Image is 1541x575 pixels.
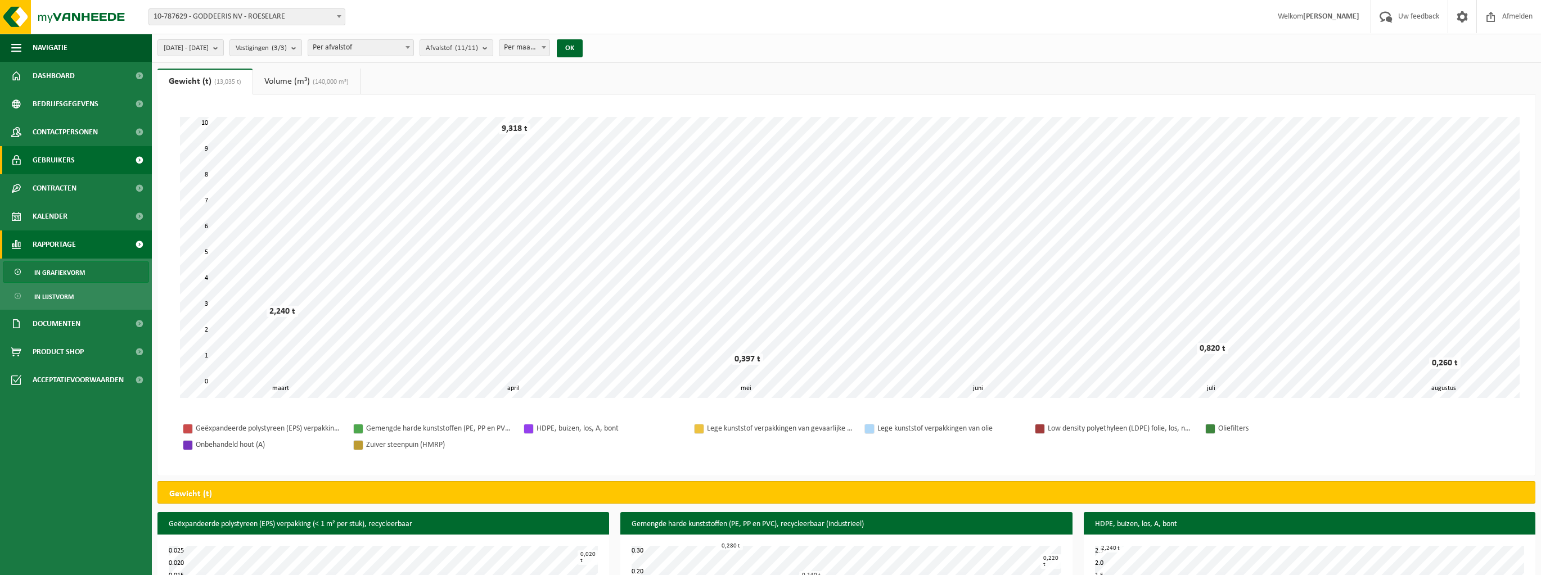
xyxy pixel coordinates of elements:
span: (13,035 t) [211,79,241,85]
div: HDPE, buizen, los, A, bont [537,422,683,436]
span: In grafiekvorm [34,262,85,283]
span: Per afvalstof [308,40,413,56]
div: Lege kunststof verpakkingen van gevaarlijke stoffen [707,422,853,436]
span: Navigatie [33,34,67,62]
span: Per maand [499,39,550,56]
span: Dashboard [33,62,75,90]
count: (3/3) [272,44,287,52]
span: Per afvalstof [308,39,414,56]
span: Vestigingen [236,40,287,57]
span: Kalender [33,202,67,230]
span: (140,000 m³) [310,79,349,85]
span: Per maand [499,40,549,56]
div: 0,280 t [719,542,743,550]
span: Product Shop [33,338,84,366]
div: 0,260 t [1429,357,1461,369]
count: (11/11) [455,44,478,52]
span: Documenten [33,310,80,338]
h3: HDPE, buizen, los, A, bont [1084,512,1535,537]
div: 2,240 t [267,306,298,317]
span: 10-787629 - GODDEERIS NV - ROESELARE [148,8,345,25]
span: In lijstvorm [34,286,74,307]
div: 0,020 t [578,550,598,565]
div: Onbehandeld hout (A) [196,438,342,452]
a: Gewicht (t) [157,69,253,94]
div: Geëxpandeerde polystyreen (EPS) verpakking (< 1 m² per stuk), recycleerbaar [196,422,342,436]
div: 0,820 t [1197,343,1228,354]
div: 2,240 t [1098,544,1123,553]
a: Volume (m³) [253,69,360,94]
span: Acceptatievoorwaarden [33,366,124,394]
div: Lege kunststof verpakkingen van olie [877,422,1024,436]
div: Oliefilters [1218,422,1364,436]
span: Gebruikers [33,146,75,174]
div: 0,220 t [1040,554,1061,569]
a: In lijstvorm [3,286,149,307]
span: Contracten [33,174,76,202]
button: [DATE] - [DATE] [157,39,224,56]
span: [DATE] - [DATE] [164,40,209,57]
span: Contactpersonen [33,118,98,146]
div: Low density polyethyleen (LDPE) folie, los, naturel [1048,422,1194,436]
h3: Gemengde harde kunststoffen (PE, PP en PVC), recycleerbaar (industrieel) [620,512,1072,537]
span: Rapportage [33,230,76,259]
div: 9,318 t [499,123,530,134]
span: Afvalstof [426,40,478,57]
a: In grafiekvorm [3,261,149,283]
button: Vestigingen(3/3) [229,39,302,56]
div: Gemengde harde kunststoffen (PE, PP en PVC), recycleerbaar (industrieel) [366,422,512,436]
button: Afvalstof(11/11) [420,39,493,56]
span: Bedrijfsgegevens [33,90,98,118]
strong: [PERSON_NAME] [1303,12,1359,21]
button: OK [557,39,583,57]
div: Zuiver steenpuin (HMRP) [366,438,512,452]
h3: Geëxpandeerde polystyreen (EPS) verpakking (< 1 m² per stuk), recycleerbaar [157,512,609,537]
div: 0,397 t [732,354,763,365]
h2: Gewicht (t) [158,482,223,506]
span: 10-787629 - GODDEERIS NV - ROESELARE [149,9,345,25]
